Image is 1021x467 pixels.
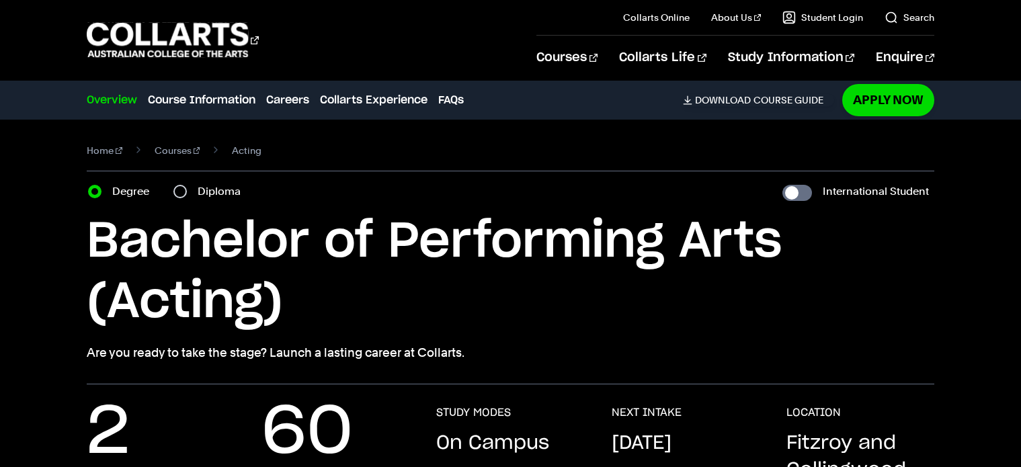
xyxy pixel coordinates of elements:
h3: NEXT INTAKE [612,406,682,419]
p: Are you ready to take the stage? Launch a lasting career at Collarts. [87,343,934,362]
a: Home [87,141,122,160]
p: 60 [261,406,353,460]
a: Enquire [876,36,934,80]
p: 2 [87,406,130,460]
a: About Us [711,11,761,24]
a: Student Login [782,11,863,24]
div: Go to homepage [87,21,259,59]
a: Apply Now [842,84,934,116]
a: Search [885,11,934,24]
h1: Bachelor of Performing Arts (Acting) [87,212,934,333]
a: Courses [155,141,200,160]
label: Degree [112,182,157,201]
span: Acting [232,141,261,160]
a: FAQs [438,92,464,108]
a: Course Information [148,92,255,108]
label: Diploma [198,182,249,201]
p: On Campus [436,430,549,457]
a: Careers [266,92,309,108]
h3: LOCATION [786,406,841,419]
span: Download [695,94,751,106]
a: Collarts Experience [320,92,427,108]
a: Collarts Online [623,11,690,24]
p: [DATE] [612,430,671,457]
h3: STUDY MODES [436,406,511,419]
label: International Student [823,182,929,201]
a: Overview [87,92,137,108]
a: Courses [536,36,598,80]
a: Collarts Life [619,36,706,80]
a: DownloadCourse Guide [683,94,834,106]
a: Study Information [728,36,854,80]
